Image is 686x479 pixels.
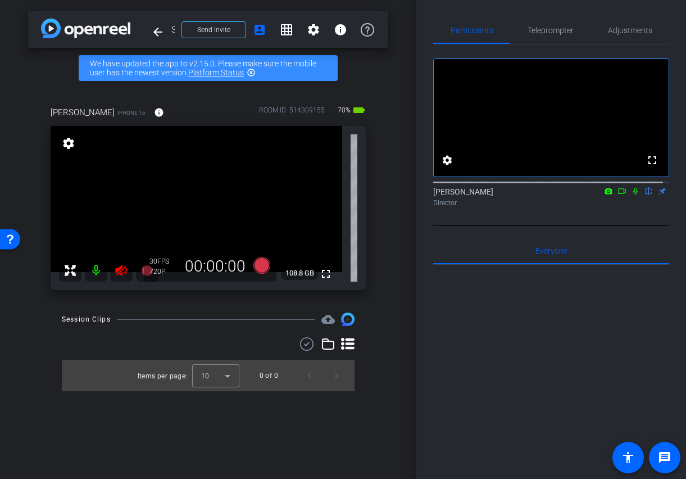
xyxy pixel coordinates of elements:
span: FPS [157,257,169,265]
img: Session clips [341,313,355,326]
span: Participants [451,26,493,34]
div: Session Clips [62,314,111,325]
span: Everyone [535,247,567,255]
mat-icon: arrow_back [151,25,165,39]
span: 70% [336,101,352,119]
div: ROOM ID: 514309155 [259,105,325,121]
div: We have updated the app to v2.15.0. Please make sure the mobile user has the newest version. [79,55,338,81]
button: Next page [323,362,350,389]
div: 0 of 0 [260,370,278,381]
div: 00:00:00 [178,257,253,276]
mat-icon: highlight_off [247,68,256,77]
mat-icon: settings [61,137,76,150]
span: Adjustments [608,26,652,34]
button: Send invite [181,21,246,38]
div: Items per page: [138,370,188,382]
span: Teleprompter [528,26,574,34]
mat-icon: battery_std [352,103,366,117]
button: Previous page [296,362,323,389]
div: Director [433,198,669,208]
span: Destinations for your clips [321,313,335,326]
div: [PERSON_NAME] [433,186,669,208]
span: iPhone 16 [117,109,146,117]
mat-icon: fullscreen [646,153,659,167]
mat-icon: settings [440,153,454,167]
mat-icon: settings [307,23,320,37]
mat-icon: flip [642,186,656,196]
mat-icon: account_box [253,23,266,37]
mat-icon: message [658,451,671,464]
mat-icon: cloud_upload [321,313,335,326]
div: 720P [149,267,178,276]
span: [PERSON_NAME] [51,106,115,119]
mat-icon: fullscreen [319,267,333,281]
span: 108.8 GB [281,266,318,280]
mat-icon: info [154,107,164,118]
img: app-logo [41,19,130,38]
mat-icon: grid_on [280,23,293,37]
mat-icon: accessibility [621,451,635,464]
div: 30 [149,257,178,266]
span: Send invite [197,25,230,34]
span: Scott_EventOpen [171,19,175,41]
a: Platform Status [188,68,244,77]
mat-icon: info [334,23,347,37]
